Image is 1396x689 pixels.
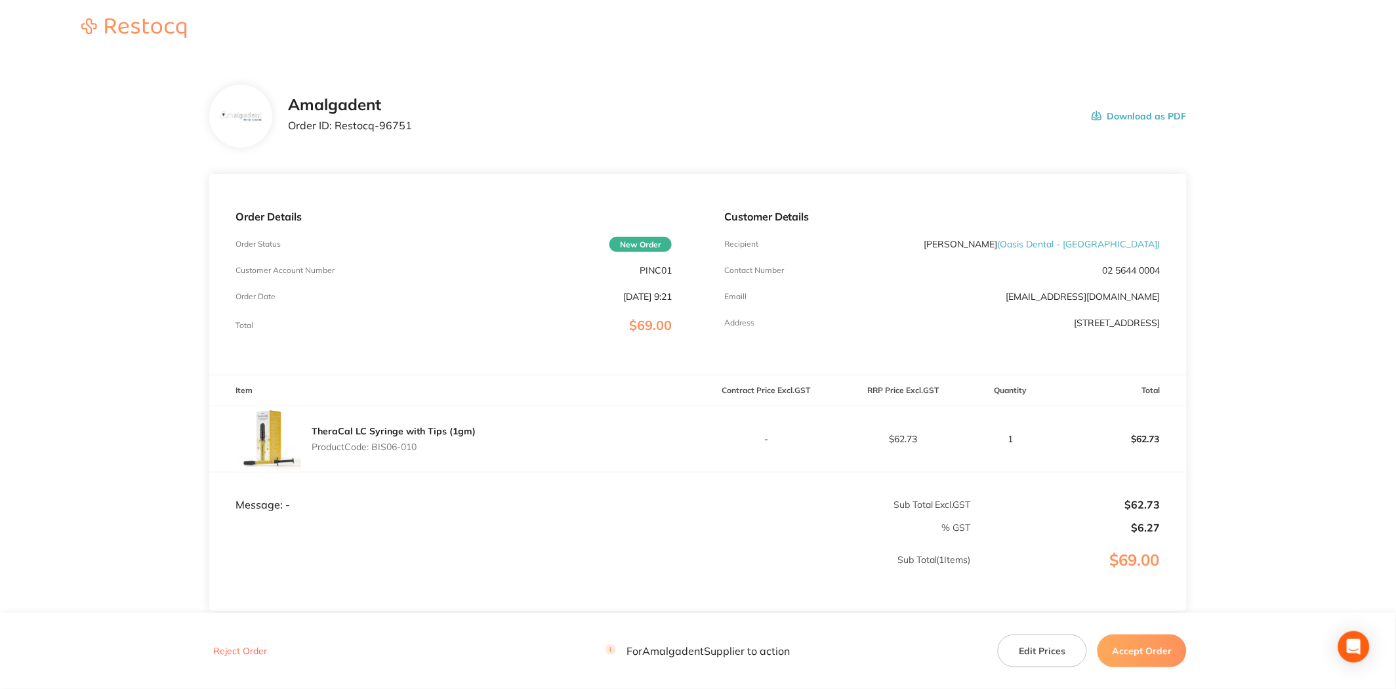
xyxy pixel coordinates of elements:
div: Open Intercom Messenger [1338,631,1370,663]
p: Address [724,318,754,327]
p: [STREET_ADDRESS] [1075,318,1160,328]
p: Customer Details [724,211,1160,222]
p: Sub Total Excl. GST [699,499,971,510]
th: Total [1050,375,1187,406]
p: $62.73 [836,434,972,444]
a: [EMAIL_ADDRESS][DOMAIN_NAME] [1006,291,1160,303]
button: Edit Prices [998,635,1087,667]
span: New Order [609,237,672,252]
p: Sub Total ( 1 Items) [210,554,971,591]
button: Accept Order [1098,635,1187,667]
p: Order Details [236,211,672,222]
img: b285Ymlzag [220,111,262,122]
p: Product Code: BIS06-010 [312,442,476,452]
p: Customer Account Number [236,266,335,275]
th: RRP Price Excl. GST [835,375,972,406]
p: $62.73 [1050,423,1186,455]
p: $6.27 [972,522,1160,533]
p: Order ID: Restocq- 96751 [288,119,412,131]
p: [PERSON_NAME] [924,239,1160,249]
p: For Amalgadent Supplier to action [606,645,790,658]
th: Contract Price Excl. GST [698,375,835,406]
p: $69.00 [972,551,1186,596]
th: Quantity [972,375,1050,406]
p: PINC01 [640,265,672,276]
a: Restocq logo [68,18,199,40]
p: Order Date [236,292,276,301]
p: - [699,434,834,444]
p: Recipient [724,240,758,249]
h2: Amalgadent [288,96,412,114]
p: Contact Number [724,266,784,275]
p: 02 5644 0004 [1103,265,1160,276]
span: $69.00 [629,317,672,333]
p: $62.73 [972,499,1160,511]
p: Total [236,321,253,330]
th: Item [209,375,698,406]
td: Message: - [209,472,698,511]
p: % GST [210,522,971,533]
a: TheraCal LC Syringe with Tips (1gm) [312,425,476,437]
p: [DATE] 9:21 [623,291,672,302]
p: Order Status [236,240,281,249]
p: Emaill [724,292,747,301]
button: Download as PDF [1092,96,1187,136]
img: OGFrYnExYQ [236,406,301,472]
img: Restocq logo [68,18,199,38]
button: Reject Order [209,646,271,658]
span: ( Oasis Dental - [GEOGRAPHIC_DATA] ) [998,238,1160,250]
p: 1 [972,434,1049,444]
